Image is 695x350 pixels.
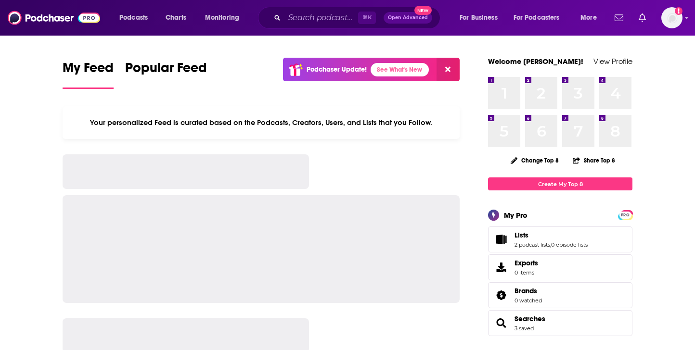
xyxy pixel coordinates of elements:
button: open menu [574,10,609,25]
button: Share Top 8 [572,151,616,170]
p: Podchaser Update! [307,65,367,74]
span: Exports [515,259,538,267]
span: Open Advanced [388,15,428,20]
button: Open AdvancedNew [384,12,432,24]
a: Brands [515,287,542,295]
span: Podcasts [119,11,148,25]
input: Search podcasts, credits, & more... [284,10,358,25]
span: Lists [488,226,632,252]
button: Change Top 8 [505,154,565,166]
span: Exports [491,261,511,274]
a: Searches [515,314,545,323]
span: Brands [515,287,537,295]
a: Show notifications dropdown [611,10,627,26]
a: Charts [159,10,192,25]
img: Podchaser - Follow, Share and Rate Podcasts [8,9,100,27]
a: Welcome [PERSON_NAME]! [488,57,583,66]
button: open menu [198,10,252,25]
div: My Pro [504,211,528,220]
a: Create My Top 8 [488,177,632,190]
a: View Profile [593,57,632,66]
span: , [550,241,551,248]
a: 0 watched [515,297,542,304]
span: New [414,6,432,15]
a: 3 saved [515,325,534,332]
span: Brands [488,282,632,308]
a: Show notifications dropdown [635,10,650,26]
span: Monitoring [205,11,239,25]
span: Popular Feed [125,60,207,82]
span: Logged in as lori.heiselman [661,7,682,28]
a: Lists [491,233,511,246]
a: PRO [619,211,631,218]
a: 2 podcast lists [515,241,550,248]
a: Exports [488,254,632,280]
span: More [580,11,597,25]
button: open menu [113,10,160,25]
div: Your personalized Feed is curated based on the Podcasts, Creators, Users, and Lists that you Follow. [63,106,460,139]
span: ⌘ K [358,12,376,24]
div: Search podcasts, credits, & more... [267,7,450,29]
span: For Business [460,11,498,25]
button: Show profile menu [661,7,682,28]
button: open menu [507,10,574,25]
a: Searches [491,316,511,330]
span: Charts [166,11,186,25]
a: Popular Feed [125,60,207,89]
span: PRO [619,212,631,219]
svg: Add a profile image [675,7,682,15]
a: See What's New [371,63,429,76]
a: My Feed [63,60,114,89]
span: My Feed [63,60,114,82]
button: open menu [453,10,510,25]
a: 0 episode lists [551,241,588,248]
span: Lists [515,231,528,239]
span: Searches [488,310,632,336]
a: Brands [491,288,511,302]
img: User Profile [661,7,682,28]
span: 0 items [515,269,538,276]
span: For Podcasters [514,11,560,25]
a: Lists [515,231,588,239]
